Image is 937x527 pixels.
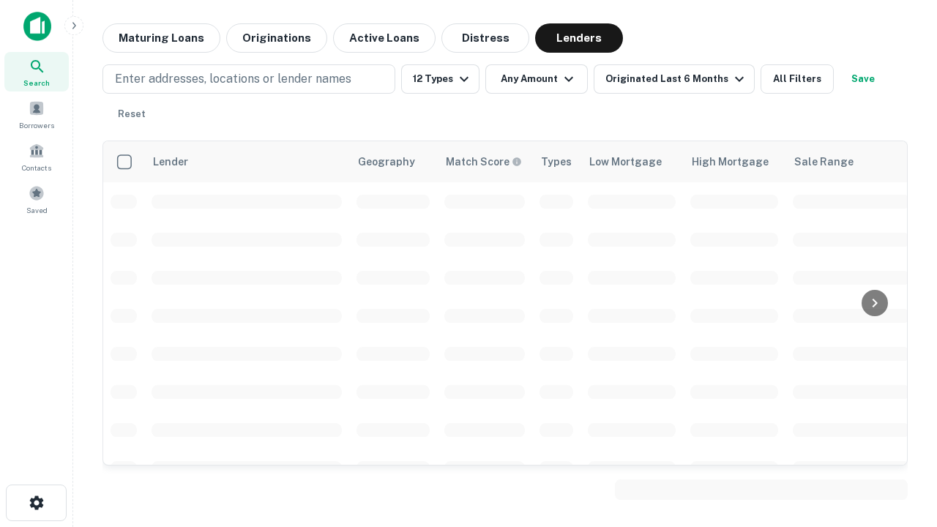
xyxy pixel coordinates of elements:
th: Sale Range [785,141,917,182]
div: Low Mortgage [589,153,662,171]
span: Search [23,77,50,89]
div: Originated Last 6 Months [605,70,748,88]
th: Types [532,141,581,182]
div: Lender [153,153,188,171]
span: Saved [26,204,48,216]
button: Originated Last 6 Months [594,64,755,94]
div: Sale Range [794,153,854,171]
a: Saved [4,179,69,219]
button: Reset [108,100,155,129]
button: Lenders [535,23,623,53]
div: Types [541,153,572,171]
th: High Mortgage [683,141,785,182]
th: Capitalize uses an advanced AI algorithm to match your search with the best lender. The match sco... [437,141,532,182]
button: Save your search to get updates of matches that match your search criteria. [840,64,886,94]
button: Enter addresses, locations or lender names [102,64,395,94]
th: Low Mortgage [581,141,683,182]
div: High Mortgage [692,153,769,171]
a: Contacts [4,137,69,176]
a: Search [4,52,69,91]
div: Geography [358,153,415,171]
button: 12 Types [401,64,479,94]
span: Contacts [22,162,51,173]
p: Enter addresses, locations or lender names [115,70,351,88]
h6: Match Score [446,154,519,170]
span: Borrowers [19,119,54,131]
button: Maturing Loans [102,23,220,53]
button: Distress [441,23,529,53]
a: Borrowers [4,94,69,134]
button: Any Amount [485,64,588,94]
th: Geography [349,141,437,182]
button: Active Loans [333,23,436,53]
img: capitalize-icon.png [23,12,51,41]
button: Originations [226,23,327,53]
th: Lender [144,141,349,182]
button: All Filters [761,64,834,94]
iframe: Chat Widget [864,363,937,433]
div: Capitalize uses an advanced AI algorithm to match your search with the best lender. The match sco... [446,154,522,170]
